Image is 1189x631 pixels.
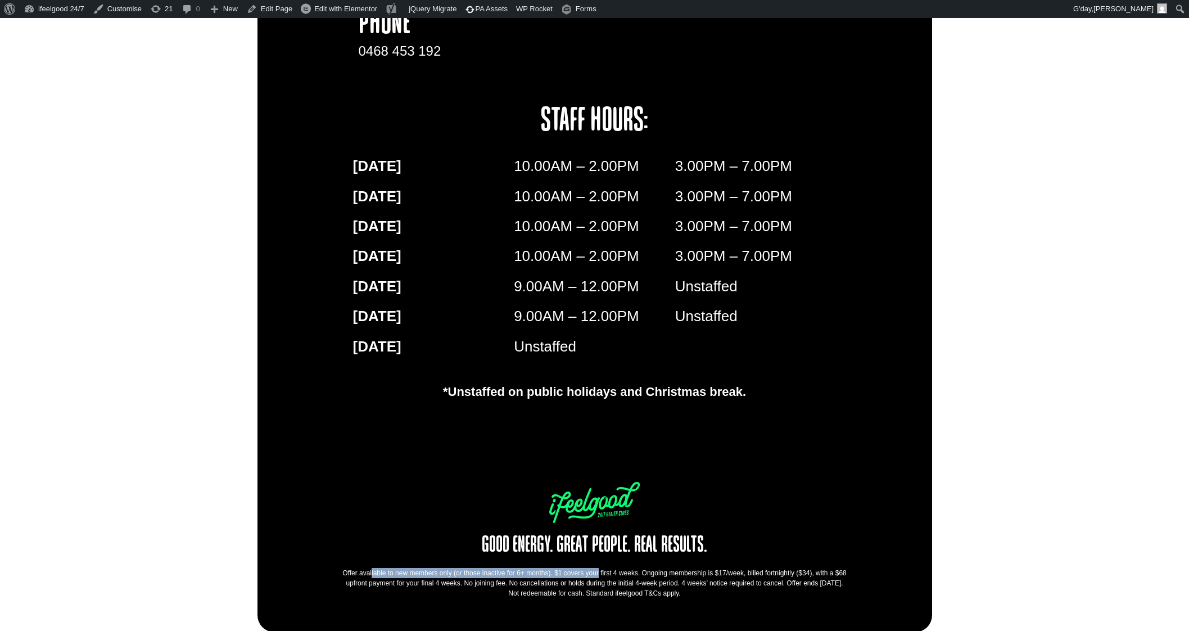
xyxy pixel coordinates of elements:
[514,155,675,177] p: 10.00AM – 2.00PM
[514,215,675,237] p: 10.00AM – 2.00PM
[353,215,514,237] p: [DATE]
[675,186,837,208] p: 3.00PM – 7.00PM
[514,186,675,208] p: 10.00AM – 2.00PM
[1093,4,1154,13] span: [PERSON_NAME]
[353,186,514,208] p: [DATE]
[675,215,837,237] p: 3.00PM – 7.00PM
[514,336,675,358] p: Unstaffed
[353,276,514,298] p: [DATE]
[353,155,514,177] p: [DATE]
[359,7,536,41] h4: phone
[514,276,675,298] p: 9.00AM – 12.00PM
[514,245,675,267] p: 10.00AM – 2.00PM
[675,155,837,177] p: 3.00PM – 7.00PM
[675,276,837,305] div: Unstaffed
[347,382,842,401] p: *Unstaffed on public holidays and Christmas break.
[453,534,736,557] h5: Good Energy. Great People. Real Results.
[675,245,837,267] p: 3.00PM – 7.00PM
[456,105,733,138] h4: staff hours:
[675,305,837,327] p: Unstaffed
[353,305,514,327] p: [DATE]
[514,305,675,327] p: 9.00AM – 12.00PM
[314,4,377,13] span: Edit with Elementor
[342,568,848,598] div: Offer available to new members only (or those inactive for 6+ months). $1 covers your first 4 wee...
[359,41,536,61] div: 0468 453 192
[353,336,514,358] p: [DATE]
[353,245,514,267] p: [DATE]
